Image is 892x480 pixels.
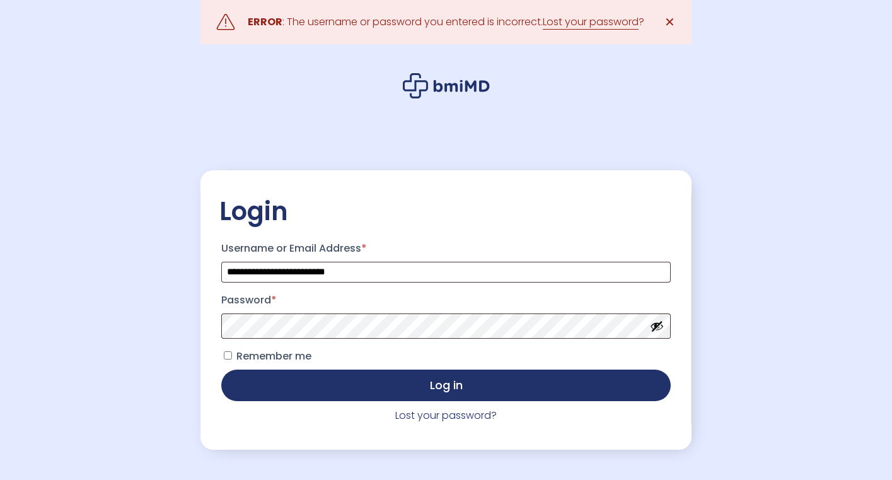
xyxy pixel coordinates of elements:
[221,370,671,401] button: Log in
[236,349,311,363] span: Remember me
[224,351,232,360] input: Remember me
[221,290,671,310] label: Password
[543,15,639,30] a: Lost your password
[219,196,673,227] h2: Login
[248,15,282,29] strong: ERROR
[248,13,644,31] div: : The username or password you entered is incorrect. ?
[657,9,682,35] a: ✕
[664,13,675,31] span: ✕
[395,408,497,423] a: Lost your password?
[650,319,664,333] button: Show password
[221,238,671,259] label: Username or Email Address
